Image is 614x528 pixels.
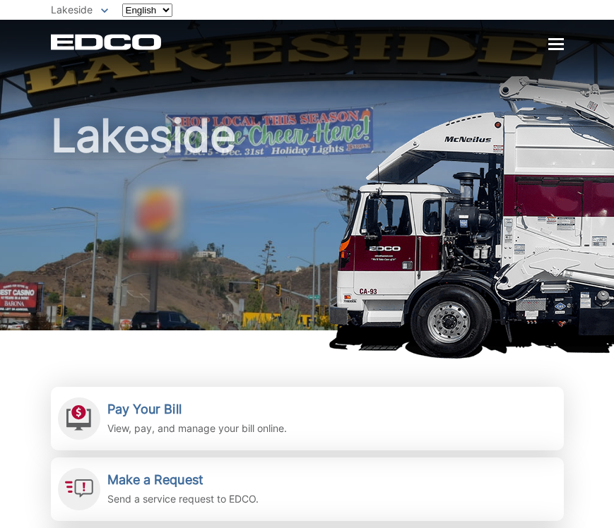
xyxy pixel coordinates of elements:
[122,4,172,17] select: Select a language
[51,34,163,50] a: EDCD logo. Return to the homepage.
[51,113,564,337] h1: Lakeside
[51,457,564,521] a: Make a Request Send a service request to EDCO.
[107,402,287,417] h2: Pay Your Bill
[107,491,259,507] p: Send a service request to EDCO.
[107,472,259,488] h2: Make a Request
[51,4,93,16] span: Lakeside
[107,421,287,436] p: View, pay, and manage your bill online.
[51,387,564,450] a: Pay Your Bill View, pay, and manage your bill online.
